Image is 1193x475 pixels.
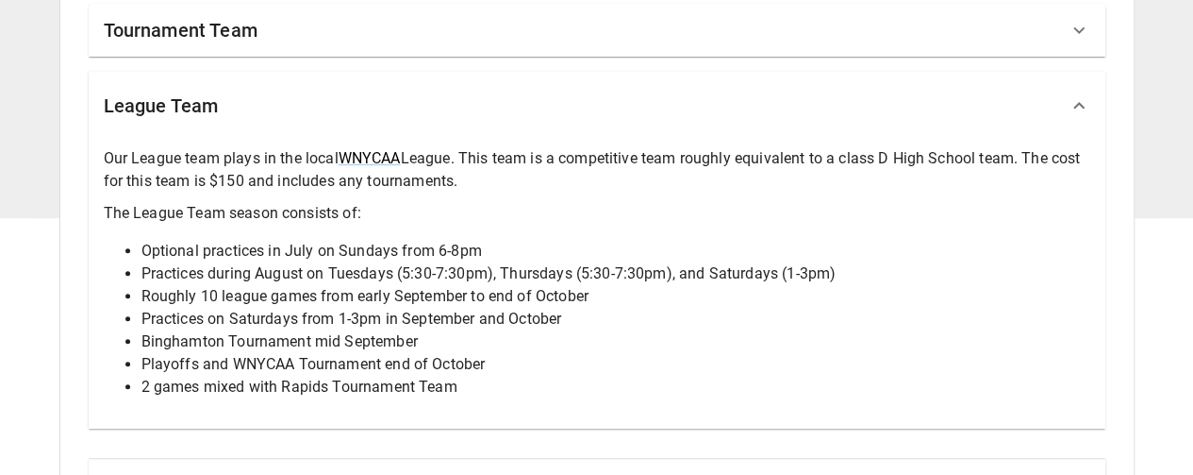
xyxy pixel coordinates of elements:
[141,240,1090,263] li: Optional practices in July on Sundays from 6-8pm
[339,149,401,167] a: WNYCAA
[141,285,1090,308] li: Roughly 10 league games from early September to end of October
[141,308,1090,331] li: Practices on Saturdays from 1-3pm in September and October
[141,376,1090,399] li: 2 games mixed with Rapids Tournament Team
[104,147,1090,193] p: Our League team plays in the local League. This team is a competitive team roughly equivalent to ...
[89,72,1105,140] div: League Team
[141,263,1090,285] li: Practices during August on Tuesdays (5:30-7:30pm), Thursdays (5:30-7:30pm), and Saturdays (1-3pm)
[104,91,219,121] h6: League Team
[89,4,1105,57] div: Tournament Team
[104,15,257,45] h6: Tournament Team
[141,331,1090,353] li: Binghamton Tournament mid September
[141,353,1090,376] li: Playoffs and WNYCAA Tournament end of October
[104,202,1090,225] p: The League Team season consists of:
